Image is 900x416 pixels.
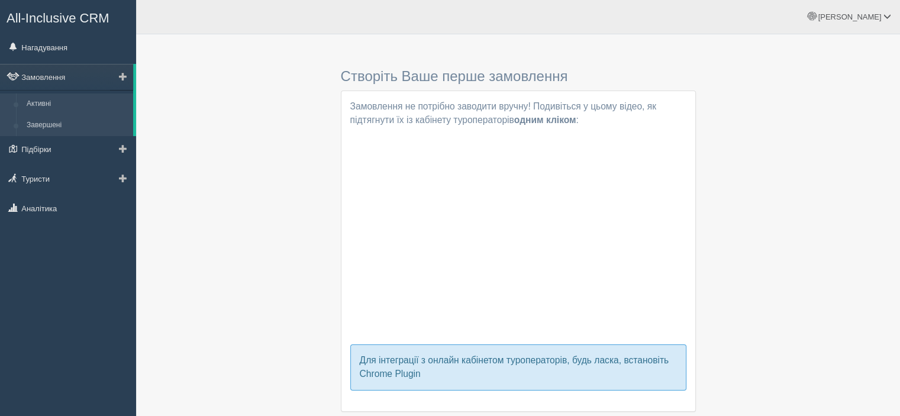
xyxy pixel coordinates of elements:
[514,115,576,125] b: одним кліком
[818,12,881,21] span: [PERSON_NAME]
[1,1,136,33] a: All-Inclusive CRM
[7,11,109,25] span: All-Inclusive CRM
[341,69,696,84] h3: Створіть Ваше перше замовлення
[360,354,677,381] p: Для інтеграції з онлайн кабінетом туроператорів, будь ласка, встановіть Chrome Plugin
[350,100,686,127] p: Замовлення не потрібно заводити вручну! Подивіться у цьому відео, як підтягнути їх із кабінету ту...
[21,115,133,136] a: Завершені
[21,93,133,115] a: Активні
